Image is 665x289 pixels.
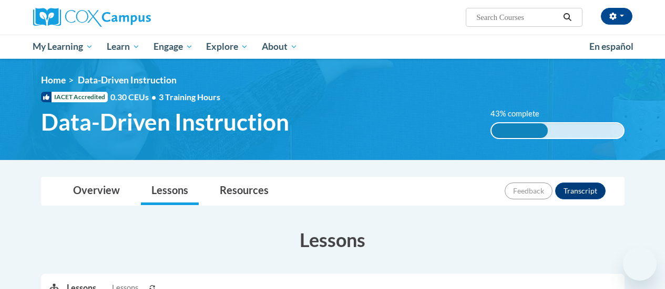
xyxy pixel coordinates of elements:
label: 43% complete [490,108,551,120]
span: Engage [154,40,193,53]
a: About [255,35,304,59]
a: Resources [209,177,279,205]
span: Data-Driven Instruction [78,74,177,85]
button: Account Settings [601,8,632,25]
span: • [151,92,156,102]
a: Engage [147,35,200,59]
a: Explore [199,35,255,59]
span: My Learning [33,40,93,53]
iframe: Button to launch messaging window [623,247,657,281]
h3: Lessons [41,227,625,253]
a: En español [582,36,640,58]
span: Learn [107,40,140,53]
span: 0.30 CEUs [110,91,159,103]
span: About [262,40,298,53]
a: Overview [63,177,130,205]
span: IACET Accredited [41,92,108,102]
button: Feedback [505,183,553,199]
a: Cox Campus [33,8,222,27]
span: Explore [206,40,248,53]
img: Cox Campus [33,8,151,27]
span: En español [589,41,633,52]
a: Home [41,74,66,85]
span: 3 Training Hours [159,92,220,102]
button: Search [559,11,575,24]
a: Lessons [141,177,199,205]
span: Data-Driven Instruction [41,108,289,136]
a: Learn [100,35,147,59]
button: Transcript [555,183,606,199]
div: Main menu [25,35,640,59]
a: My Learning [26,35,100,59]
div: 43% complete [492,123,548,138]
input: Search Courses [475,11,559,24]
